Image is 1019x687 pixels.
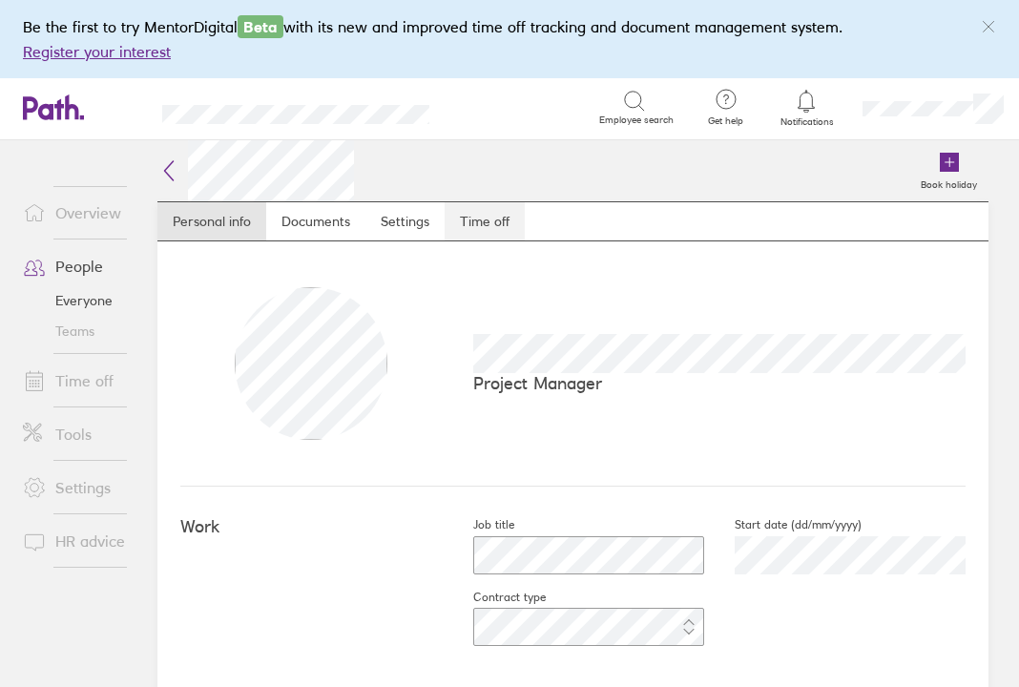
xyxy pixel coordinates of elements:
label: Contract type [443,590,546,605]
a: Notifications [776,88,838,128]
a: Everyone [8,285,161,316]
a: Teams [8,316,161,346]
span: Beta [238,15,283,38]
label: Job title [443,517,514,532]
a: Documents [266,202,365,240]
span: Notifications [776,116,838,128]
h4: Work [180,517,444,537]
div: Be the first to try MentorDigital with its new and improved time off tracking and document manage... [23,15,996,63]
a: HR advice [8,522,161,560]
p: Project Manager [473,373,966,393]
label: Book holiday [909,174,988,191]
a: Tools [8,415,161,453]
button: Register your interest [23,40,171,63]
a: Personal info [157,202,266,240]
span: Get help [695,115,757,127]
span: Employee search [599,114,674,126]
a: Overview [8,194,161,232]
a: Time off [445,202,525,240]
a: Settings [365,202,445,240]
a: People [8,247,161,285]
a: Book holiday [909,140,988,201]
a: Settings [8,468,161,507]
label: Start date (dd/mm/yyyy) [704,517,862,532]
a: Time off [8,362,161,400]
div: Search [481,98,530,115]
